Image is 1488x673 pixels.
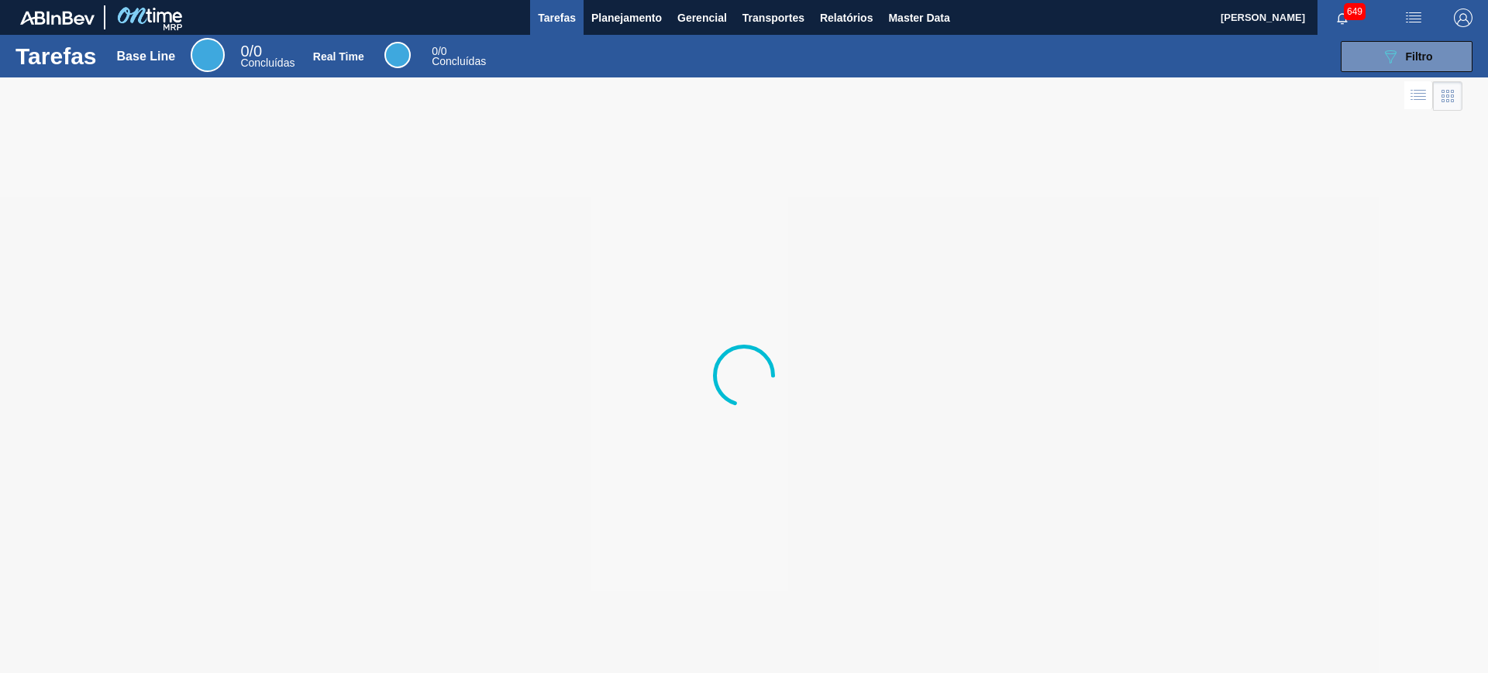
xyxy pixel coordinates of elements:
[1454,9,1472,27] img: Logout
[240,43,249,60] span: 0
[240,43,262,60] span: / 0
[432,45,446,57] span: / 0
[432,55,486,67] span: Concluídas
[20,11,95,25] img: TNhmsLtSVTkK8tSr43FrP2fwEKptu5GPRR3wAAAABJRU5ErkJggg==
[313,50,364,63] div: Real Time
[591,9,662,27] span: Planejamento
[432,45,438,57] span: 0
[820,9,873,27] span: Relatórios
[240,45,294,68] div: Base Line
[1406,50,1433,63] span: Filtro
[432,46,486,67] div: Real Time
[888,9,949,27] span: Master Data
[538,9,576,27] span: Tarefas
[384,42,411,68] div: Real Time
[1341,41,1472,72] button: Filtro
[117,50,176,64] div: Base Line
[191,38,225,72] div: Base Line
[1317,7,1367,29] button: Notificações
[742,9,804,27] span: Transportes
[677,9,727,27] span: Gerencial
[15,47,97,65] h1: Tarefas
[240,57,294,69] span: Concluídas
[1344,3,1366,20] span: 649
[1404,9,1423,27] img: userActions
